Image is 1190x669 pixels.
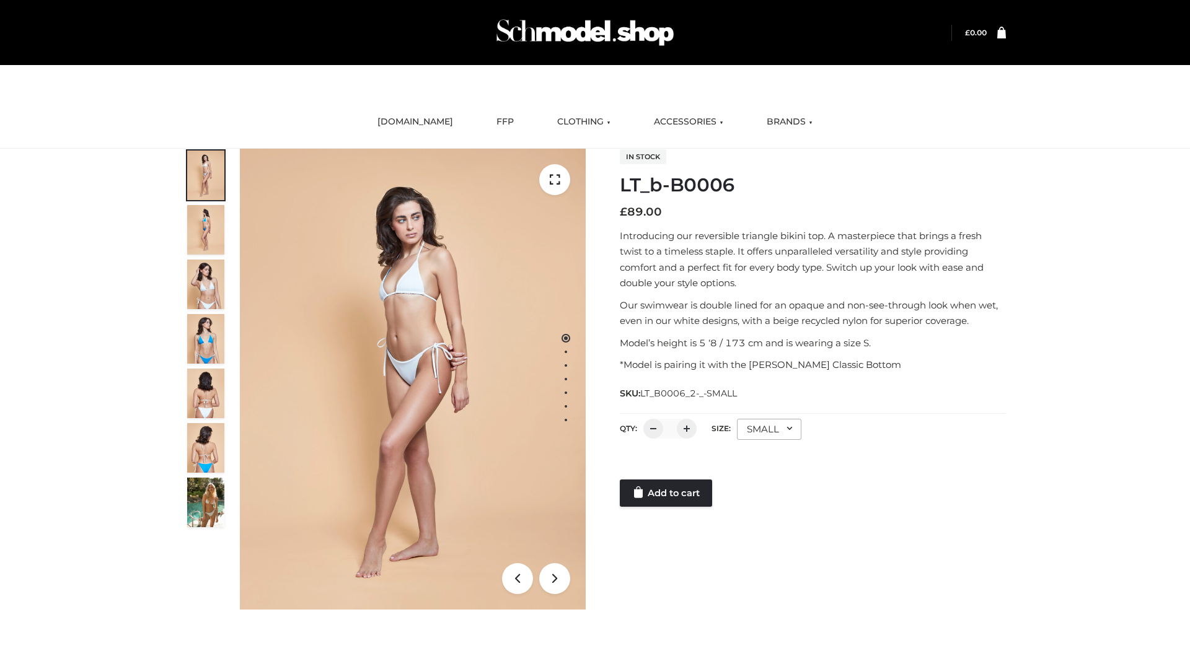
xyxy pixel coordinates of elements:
[187,478,224,527] img: Arieltop_CloudNine_AzureSky2.jpg
[620,479,712,507] a: Add to cart
[757,108,822,136] a: BRANDS
[187,260,224,309] img: ArielClassicBikiniTop_CloudNine_AzureSky_OW114ECO_3-scaled.jpg
[548,108,620,136] a: CLOTHING
[187,151,224,200] img: ArielClassicBikiniTop_CloudNine_AzureSky_OW114ECO_1-scaled.jpg
[620,357,1006,373] p: *Model is pairing it with the [PERSON_NAME] Classic Bottom
[620,205,627,219] span: £
[620,386,738,401] span: SKU:
[965,28,987,37] a: £0.00
[620,424,637,433] label: QTY:
[620,228,1006,291] p: Introducing our reversible triangle bikini top. A masterpiece that brings a fresh twist to a time...
[712,424,731,433] label: Size:
[187,423,224,473] img: ArielClassicBikiniTop_CloudNine_AzureSky_OW114ECO_8-scaled.jpg
[492,8,678,57] img: Schmodel Admin 964
[965,28,970,37] span: £
[620,205,662,219] bdi: 89.00
[368,108,462,136] a: [DOMAIN_NAME]
[187,369,224,418] img: ArielClassicBikiniTop_CloudNine_AzureSky_OW114ECO_7-scaled.jpg
[187,205,224,255] img: ArielClassicBikiniTop_CloudNine_AzureSky_OW114ECO_2-scaled.jpg
[737,419,801,440] div: SMALL
[620,297,1006,329] p: Our swimwear is double lined for an opaque and non-see-through look when wet, even in our white d...
[620,335,1006,351] p: Model’s height is 5 ‘8 / 173 cm and is wearing a size S.
[240,149,586,610] img: ArielClassicBikiniTop_CloudNine_AzureSky_OW114ECO_1
[187,314,224,364] img: ArielClassicBikiniTop_CloudNine_AzureSky_OW114ECO_4-scaled.jpg
[487,108,523,136] a: FFP
[620,149,666,164] span: In stock
[620,174,1006,196] h1: LT_b-B0006
[965,28,987,37] bdi: 0.00
[640,388,737,399] span: LT_B0006_2-_-SMALL
[645,108,733,136] a: ACCESSORIES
